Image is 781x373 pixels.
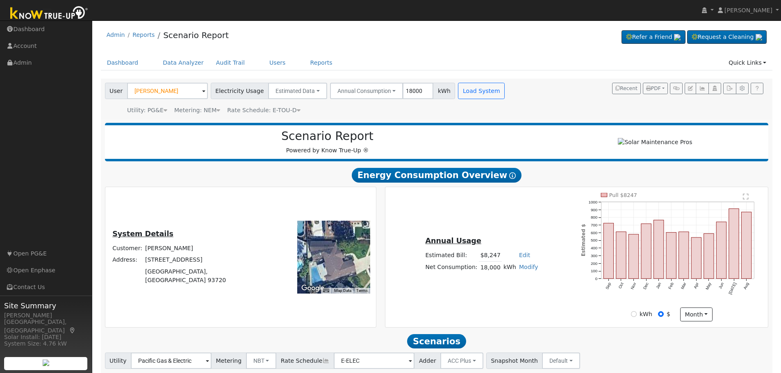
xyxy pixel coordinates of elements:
a: Request a Cleaning [687,30,767,44]
text: May [705,282,713,291]
span: Metering [211,353,246,369]
button: Login As [708,83,721,94]
td: $8,247 [479,250,502,262]
text: Aug [743,282,750,290]
button: Estimated Data [268,83,327,99]
div: Utility: PG&E [127,106,167,115]
span: Rate Schedule [276,353,334,369]
img: retrieve [43,359,49,366]
a: Quick Links [722,55,772,70]
button: Export Interval Data [723,83,736,94]
text: 800 [591,215,598,219]
div: Powered by Know True-Up ® [109,129,546,155]
a: Scenario Report [163,30,229,40]
button: ACC Plus [440,353,483,369]
span: PDF [646,86,661,91]
span: User [105,83,128,99]
rect: onclick="" [679,232,689,278]
button: month [680,307,713,321]
button: Multi-Series Graph [696,83,708,94]
text: Feb [667,282,674,290]
text:  [743,193,749,200]
td: Address: [111,254,144,266]
button: Recent [612,83,641,94]
span: Utility [105,353,132,369]
rect: onclick="" [629,234,639,278]
span: Electricity Usage [211,83,269,99]
text: [DATE] [728,282,738,295]
h2: Scenario Report [113,129,542,143]
div: Solar Install: [DATE] [4,333,88,341]
td: [PERSON_NAME] [144,243,259,254]
text: 900 [591,208,598,212]
div: Metering: NEM [174,106,220,115]
button: Load System [458,83,505,99]
span: Energy Consumption Overview [352,168,521,183]
a: Edit [519,252,530,258]
text: Oct [618,282,625,289]
text: Nov [630,282,637,290]
input: Select a User [127,83,208,99]
rect: onclick="" [729,209,739,279]
td: Customer: [111,243,144,254]
text: Dec [642,282,649,290]
rect: onclick="" [666,233,676,279]
text: 0 [595,276,598,281]
rect: onclick="" [616,232,626,279]
input: Select a Rate Schedule [334,353,414,369]
text: Sep [605,282,612,290]
button: Map Data [334,288,351,294]
button: Settings [736,83,749,94]
label: $ [667,310,670,319]
text: 1000 [589,200,598,204]
img: retrieve [674,34,681,41]
a: Modify [519,264,538,270]
img: retrieve [756,34,762,41]
img: Google [299,283,326,294]
button: Default [542,353,580,369]
button: Edit User [685,83,696,94]
label: kWh [640,310,652,319]
a: Reports [132,32,155,38]
a: Data Analyzer [157,55,210,70]
td: 18,000 [479,261,502,273]
td: [GEOGRAPHIC_DATA], [GEOGRAPHIC_DATA] 93720 [144,266,259,286]
button: NBT [246,353,277,369]
input: kWh [631,311,637,317]
span: Alias: HETOUD [227,107,300,113]
text: 400 [591,246,598,250]
u: Annual Usage [425,237,481,245]
div: [GEOGRAPHIC_DATA], [GEOGRAPHIC_DATA] [4,318,88,335]
td: kWh [502,261,517,273]
rect: onclick="" [742,212,751,279]
td: Net Consumption: [424,261,479,273]
img: Solar Maintenance Pros [618,138,692,147]
text: 500 [591,238,598,243]
input: $ [658,311,664,317]
text: Pull $8247 [609,192,637,198]
text: Estimated $ [581,224,586,256]
u: System Details [112,230,173,238]
rect: onclick="" [704,234,714,279]
span: [PERSON_NAME] [724,7,772,14]
div: [PERSON_NAME] [4,311,88,320]
text: 300 [591,253,598,258]
text: Mar [680,282,687,290]
button: Generate Report Link [670,83,683,94]
button: Annual Consumption [330,83,403,99]
a: Audit Trail [210,55,251,70]
a: Map [69,327,76,334]
button: Keyboard shortcuts [323,288,329,294]
rect: onclick="" [692,237,701,279]
rect: onclick="" [654,220,664,278]
text: 200 [591,261,598,266]
input: Select a Utility [131,353,212,369]
text: 600 [591,231,598,235]
text: Jan [655,282,662,289]
div: System Size: 4.76 kW [4,339,88,348]
span: Scenarios [407,334,466,349]
img: Know True-Up [6,5,92,23]
a: Open this area in Google Maps (opens a new window) [299,283,326,294]
a: Admin [107,32,125,38]
td: [STREET_ADDRESS] [144,254,259,266]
